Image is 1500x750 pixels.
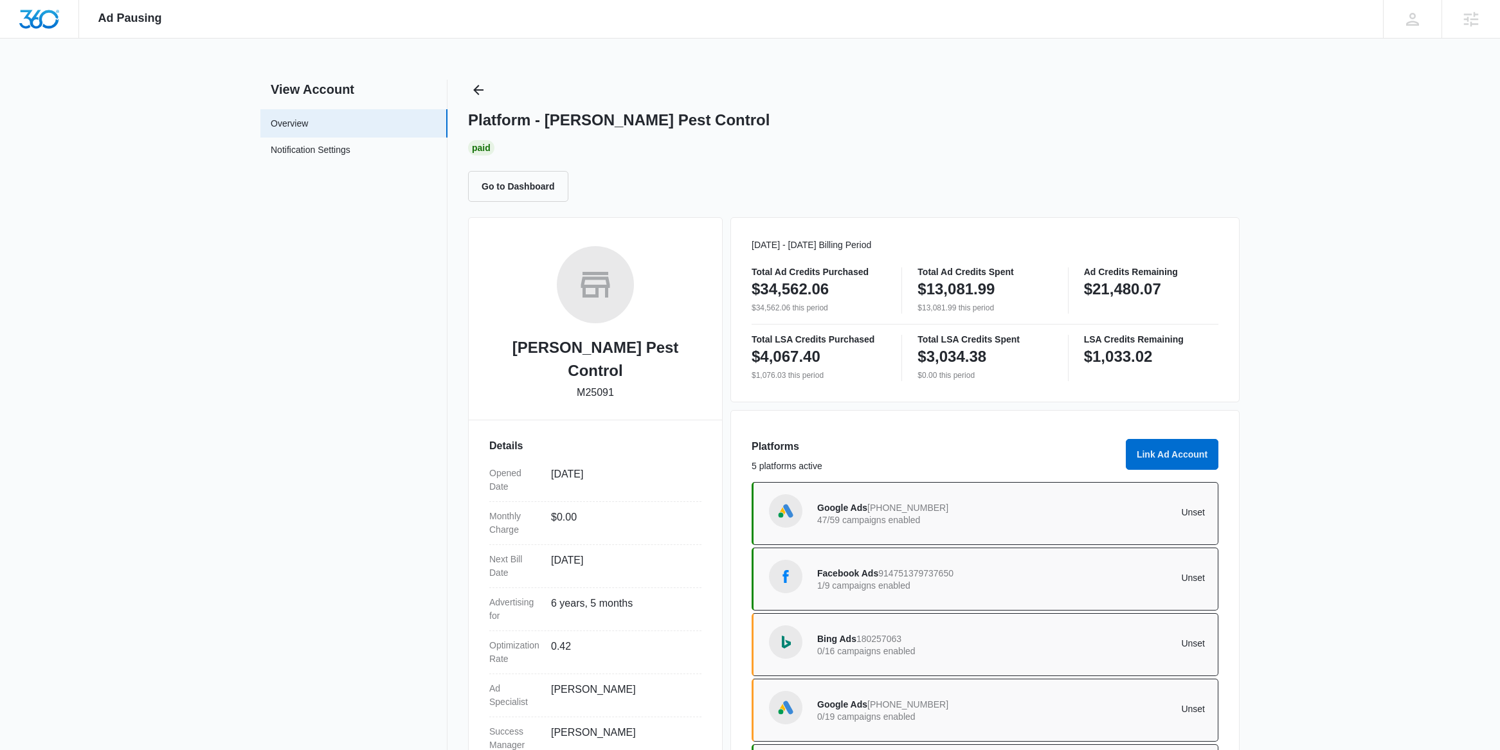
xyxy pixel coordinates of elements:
h3: Platforms [752,439,1118,454]
span: Google Ads [817,503,867,513]
div: Paid [468,140,494,156]
img: Google Ads [776,698,795,717]
dd: $0.00 [551,510,691,537]
p: Total Ad Credits Spent [917,267,1052,276]
p: $34,562.06 this period [752,302,886,314]
img: Facebook Ads [776,567,795,586]
dd: [DATE] [551,467,691,494]
h2: View Account [260,80,447,99]
p: 5 platforms active [752,460,1118,473]
img: Bing Ads [776,632,795,652]
dt: Ad Specialist [489,682,541,709]
p: Ad Credits Remaining [1084,267,1218,276]
img: Google Ads [776,501,795,521]
p: Total Ad Credits Purchased [752,267,886,276]
button: Link Ad Account [1126,439,1218,470]
span: Facebook Ads [817,568,878,578]
dd: [PERSON_NAME] [551,682,691,709]
p: $34,562.06 [752,279,829,299]
span: Google Ads [817,699,867,710]
button: Back [468,80,489,100]
a: Bing AdsBing Ads1802570630/16 campaigns enabledUnset [752,613,1218,676]
dd: [DATE] [551,553,691,580]
dd: 6 years, 5 months [551,596,691,623]
span: [PHONE_NUMBER] [867,503,948,513]
dt: Next Bill Date [489,553,541,580]
p: $13,081.99 [917,279,995,299]
h3: Details [489,438,701,454]
a: Facebook AdsFacebook Ads9147513797376501/9 campaigns enabledUnset [752,548,1218,611]
p: Unset [1011,573,1206,582]
dd: 0.42 [551,639,691,666]
span: [PHONE_NUMBER] [867,699,948,710]
a: Go to Dashboard [468,181,576,192]
p: 1/9 campaigns enabled [817,581,1011,590]
p: $1,076.03 this period [752,370,886,381]
p: $13,081.99 this period [917,302,1052,314]
h2: [PERSON_NAME] Pest Control [489,336,701,382]
p: [DATE] - [DATE] Billing Period [752,238,1218,252]
dt: Opened Date [489,467,541,494]
p: Total LSA Credits Purchased [752,335,886,344]
button: Go to Dashboard [468,171,568,202]
p: 0/16 campaigns enabled [817,647,1011,656]
dt: Monthly Charge [489,510,541,537]
div: Opened Date[DATE] [489,459,701,502]
span: Ad Pausing [98,12,162,25]
p: LSA Credits Remaining [1084,335,1218,344]
p: Unset [1011,704,1206,713]
div: Optimization Rate0.42 [489,631,701,674]
a: Overview [271,117,308,130]
div: Ad Specialist[PERSON_NAME] [489,674,701,717]
p: $0.00 this period [917,370,1052,381]
p: 47/59 campaigns enabled [817,515,1011,524]
p: $1,033.02 [1084,346,1153,367]
p: $4,067.40 [752,346,820,367]
p: Unset [1011,639,1206,648]
p: $3,034.38 [917,346,986,367]
span: 914751379737650 [878,568,953,578]
h1: Platform - [PERSON_NAME] Pest Control [468,111,770,130]
dt: Advertising for [489,596,541,623]
span: Bing Ads [817,634,856,644]
p: $21,480.07 [1084,279,1161,299]
p: Unset [1011,508,1206,517]
p: M25091 [577,385,614,400]
a: Google AdsGoogle Ads[PHONE_NUMBER]47/59 campaigns enabledUnset [752,482,1218,545]
span: 180257063 [856,634,901,644]
p: Total LSA Credits Spent [917,335,1052,344]
a: Notification Settings [271,143,350,160]
dt: Optimization Rate [489,639,541,666]
div: Next Bill Date[DATE] [489,545,701,588]
a: Google AdsGoogle Ads[PHONE_NUMBER]0/19 campaigns enabledUnset [752,679,1218,742]
p: 0/19 campaigns enabled [817,712,1011,721]
div: Monthly Charge$0.00 [489,502,701,545]
div: Advertising for6 years, 5 months [489,588,701,631]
